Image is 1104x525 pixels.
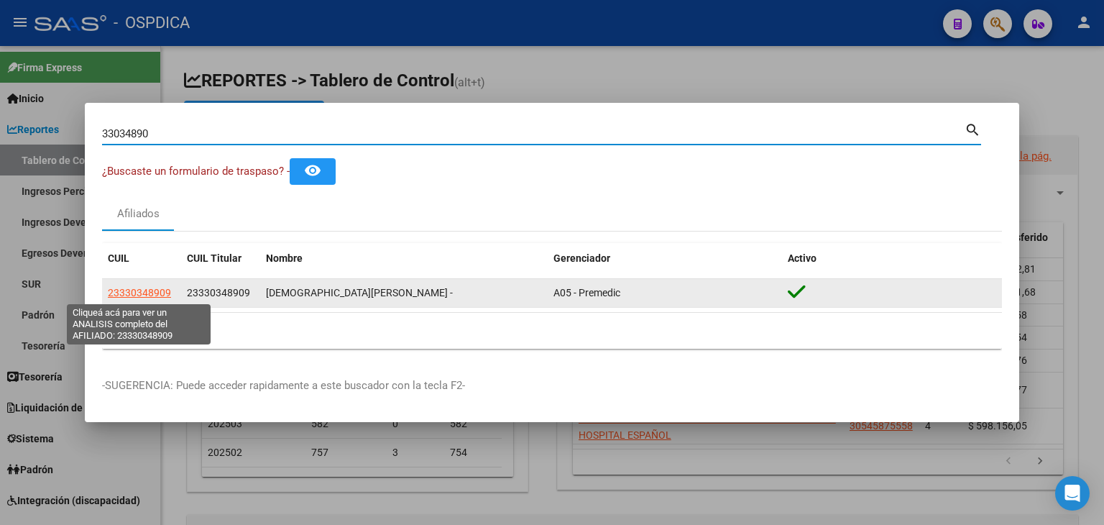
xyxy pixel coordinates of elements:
[788,252,816,264] span: Activo
[108,252,129,264] span: CUIL
[553,287,620,298] span: A05 - Premedic
[266,285,542,301] div: [DEMOGRAPHIC_DATA][PERSON_NAME] -
[187,252,241,264] span: CUIL Titular
[1055,476,1090,511] div: Open Intercom Messenger
[102,165,290,178] span: ¿Buscaste un formulario de traspaso? -
[102,313,1002,349] div: 1 total
[782,243,1002,274] datatable-header-cell: Activo
[181,243,260,274] datatable-header-cell: CUIL Titular
[187,287,250,298] span: 23330348909
[548,243,782,274] datatable-header-cell: Gerenciador
[266,252,303,264] span: Nombre
[965,120,981,137] mat-icon: search
[108,287,171,298] span: 23330348909
[260,243,548,274] datatable-header-cell: Nombre
[102,378,1002,394] p: -SUGERENCIA: Puede acceder rapidamente a este buscador con la tecla F2-
[304,162,321,179] mat-icon: remove_red_eye
[102,243,181,274] datatable-header-cell: CUIL
[553,252,610,264] span: Gerenciador
[117,206,160,222] div: Afiliados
